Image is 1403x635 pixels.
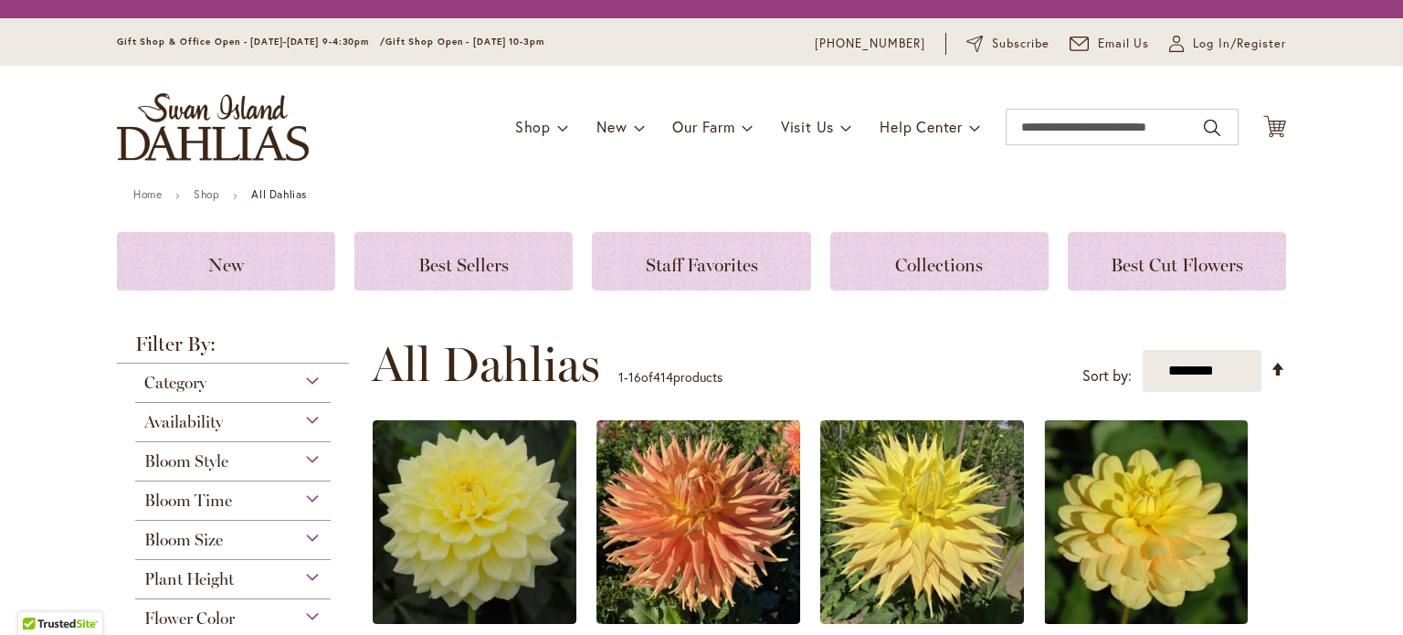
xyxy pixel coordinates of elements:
[144,373,206,393] span: Category
[830,232,1049,291] a: Collections
[880,117,963,136] span: Help Center
[354,232,573,291] a: Best Sellers
[596,420,800,624] img: AC BEN
[1204,113,1220,143] button: Search
[1082,359,1132,393] label: Sort by:
[672,117,734,136] span: Our Farm
[144,491,232,511] span: Bloom Time
[618,363,723,392] p: - of products
[418,254,509,276] span: Best Sellers
[781,117,834,136] span: Visit Us
[117,36,385,48] span: Gift Shop & Office Open - [DATE]-[DATE] 9-4:30pm /
[628,368,641,386] span: 16
[815,35,925,53] a: [PHONE_NUMBER]
[117,93,309,161] a: store logo
[144,609,235,629] span: Flower Color
[1193,35,1286,53] span: Log In/Register
[1070,35,1150,53] a: Email Us
[251,187,307,201] strong: All Dahlias
[117,334,349,364] strong: Filter By:
[385,36,544,48] span: Gift Shop Open - [DATE] 10-3pm
[592,232,810,291] a: Staff Favorites
[373,420,576,624] img: A-Peeling
[596,610,800,628] a: AC BEN
[618,368,624,386] span: 1
[373,610,576,628] a: A-Peeling
[144,530,223,550] span: Bloom Size
[144,569,234,589] span: Plant Height
[117,232,335,291] a: New
[208,254,244,276] span: New
[992,35,1050,53] span: Subscribe
[515,117,551,136] span: Shop
[1044,420,1248,624] img: AHOY MATEY
[966,35,1050,53] a: Subscribe
[596,117,627,136] span: New
[1169,35,1286,53] a: Log In/Register
[646,254,758,276] span: Staff Favorites
[133,187,162,201] a: Home
[1044,610,1248,628] a: AHOY MATEY
[1068,232,1286,291] a: Best Cut Flowers
[820,610,1024,628] a: AC Jeri
[194,187,219,201] a: Shop
[372,337,600,392] span: All Dahlias
[653,368,673,386] span: 414
[144,412,223,432] span: Availability
[820,420,1024,624] img: AC Jeri
[144,451,228,471] span: Bloom Style
[1098,35,1150,53] span: Email Us
[1111,254,1243,276] span: Best Cut Flowers
[895,254,983,276] span: Collections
